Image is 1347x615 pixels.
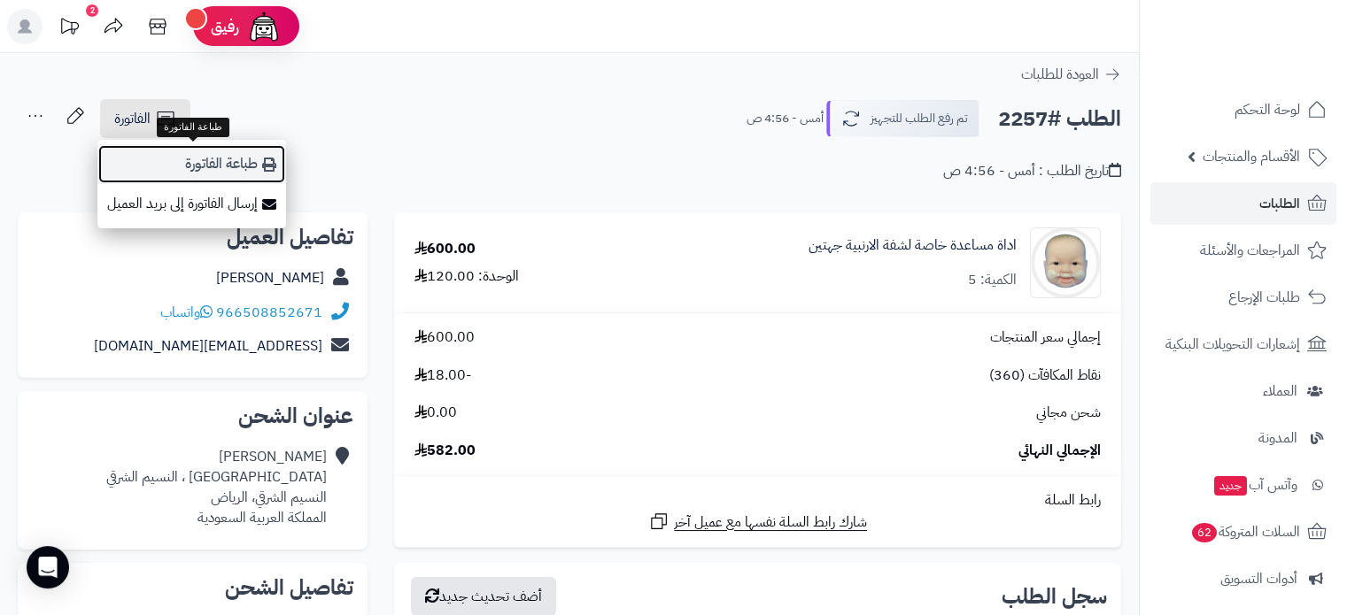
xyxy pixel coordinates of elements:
span: 600.00 [414,327,475,348]
div: 600.00 [414,239,476,259]
div: Open Intercom Messenger [27,546,69,588]
img: DCX10%20Dynacleft%201-90x90.png [1031,227,1100,298]
span: جديد [1214,476,1247,496]
span: إشعارات التحويلات البنكية [1165,332,1300,357]
span: العملاء [1263,379,1297,404]
a: واتساب [160,302,213,323]
a: اداة مساعدة خاصة لشفة الارنبية جهتين [809,235,1017,256]
div: رابط السلة [401,490,1114,511]
h2: عنوان الشحن [32,405,353,427]
div: الكمية: 5 [968,270,1017,290]
a: طباعة الفاتورة [97,144,286,184]
span: 62 [1192,523,1217,542]
h2: الطلب #2257 [998,101,1121,137]
a: السلات المتروكة62 [1150,511,1336,553]
h2: تفاصيل الشحن [32,577,353,598]
span: 582.00 [414,441,476,461]
span: 0.00 [414,403,457,423]
a: لوحة التحكم [1150,88,1336,131]
small: أمس - 4:56 ص [747,110,824,127]
a: إشعارات التحويلات البنكية [1150,323,1336,365]
span: رفيق [211,16,239,37]
span: نقاط المكافآت (360) [989,365,1101,386]
a: أدوات التسويق [1150,557,1336,600]
div: [PERSON_NAME] [GEOGRAPHIC_DATA] ، النسيم الشرقي النسيم الشرقي، الرياض المملكة العربية السعودية [106,447,327,527]
a: [EMAIL_ADDRESS][DOMAIN_NAME] [94,335,322,357]
span: طلبات الإرجاع [1228,285,1300,310]
div: طباعة الفاتورة [157,118,229,137]
a: إرسال الفاتورة إلى بريد العميل [97,184,286,224]
a: الطلبات [1150,182,1336,225]
img: ai-face.png [246,9,282,44]
a: المراجعات والأسئلة [1150,229,1336,272]
span: أدوات التسويق [1220,566,1297,591]
div: تاريخ الطلب : أمس - 4:56 ص [943,161,1121,181]
a: وآتس آبجديد [1150,464,1336,506]
a: شارك رابط السلة نفسها مع عميل آخر [648,511,867,533]
span: المراجعات والأسئلة [1200,238,1300,263]
span: الإجمالي النهائي [1018,441,1101,461]
span: العودة للطلبات [1021,64,1099,85]
span: وآتس آب [1212,473,1297,497]
span: شارك رابط السلة نفسها مع عميل آخر [674,512,867,533]
span: السلات المتروكة [1190,519,1300,544]
a: العملاء [1150,370,1336,412]
a: الفاتورة [100,99,190,138]
a: العودة للطلبات [1021,64,1121,85]
span: المدونة [1258,426,1297,450]
h2: تفاصيل العميل [32,227,353,248]
h3: سجل الطلب [1002,586,1107,607]
span: إجمالي سعر المنتجات [990,327,1101,348]
a: المدونة [1150,417,1336,459]
span: لوحة التحكم [1235,97,1300,122]
span: الأقسام والمنتجات [1203,144,1300,169]
a: [PERSON_NAME] [216,267,324,288]
span: الطلبات [1259,191,1300,216]
span: -18.00 [414,365,471,386]
div: الوحدة: 120.00 [414,266,519,287]
span: شحن مجاني [1036,403,1101,423]
button: تم رفع الطلب للتجهيز [826,100,979,137]
span: الفاتورة [114,108,151,129]
a: تحديثات المنصة [47,9,91,49]
a: طلبات الإرجاع [1150,276,1336,319]
div: 2 [86,4,98,17]
a: 966508852671 [216,302,322,323]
